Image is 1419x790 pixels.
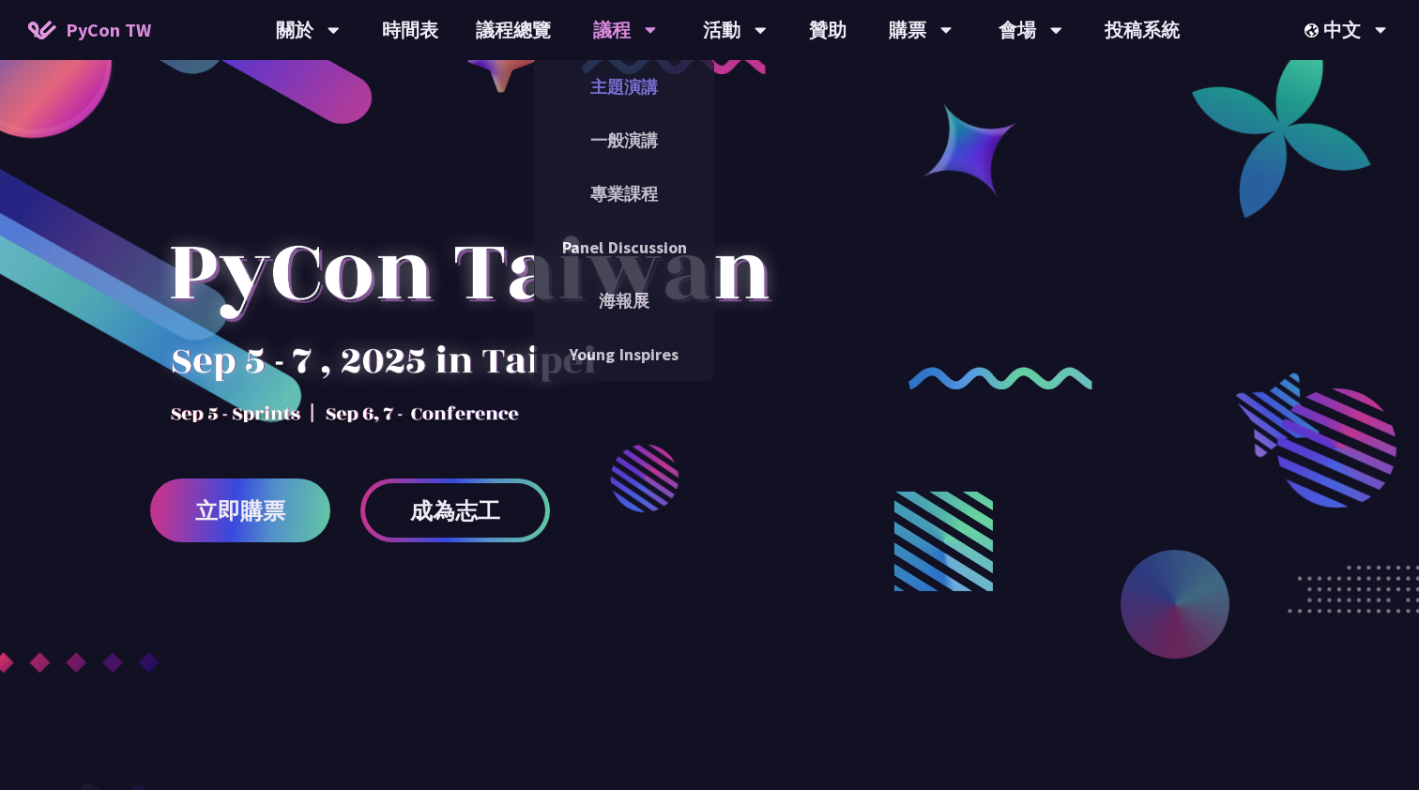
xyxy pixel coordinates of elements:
[534,279,714,323] a: 海報展
[28,21,56,39] img: Home icon of PyCon TW 2025
[195,499,285,523] span: 立即購票
[534,225,714,269] a: Panel Discussion
[908,367,1093,390] img: curly-2.e802c9f.png
[360,479,550,542] a: 成為志工
[9,7,170,53] a: PyCon TW
[1305,23,1323,38] img: Locale Icon
[534,118,714,162] a: 一般演講
[410,499,500,523] span: 成為志工
[534,65,714,109] a: 主題演講
[66,16,151,44] span: PyCon TW
[150,479,330,542] a: 立即購票
[534,172,714,216] a: 專業課程
[534,332,714,376] a: Young Inspires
